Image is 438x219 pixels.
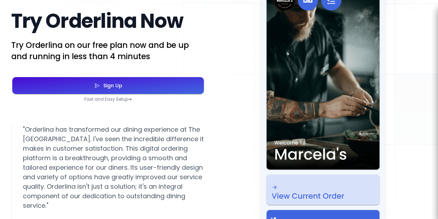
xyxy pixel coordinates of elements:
[11,96,205,102] p: Fast and Easy Setup ➜
[12,77,204,94] button: Sign Up
[11,39,205,62] p: Try Orderlina on our free plan now and be up and running in less than 4 minutes
[23,125,205,210] p: " Orderlina has transformed our dining experience at The [GEOGRAPHIC_DATA]. I've seen the incredi...
[11,7,183,35] span: Try Orderlina Now
[100,83,122,88] div: Sign Up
